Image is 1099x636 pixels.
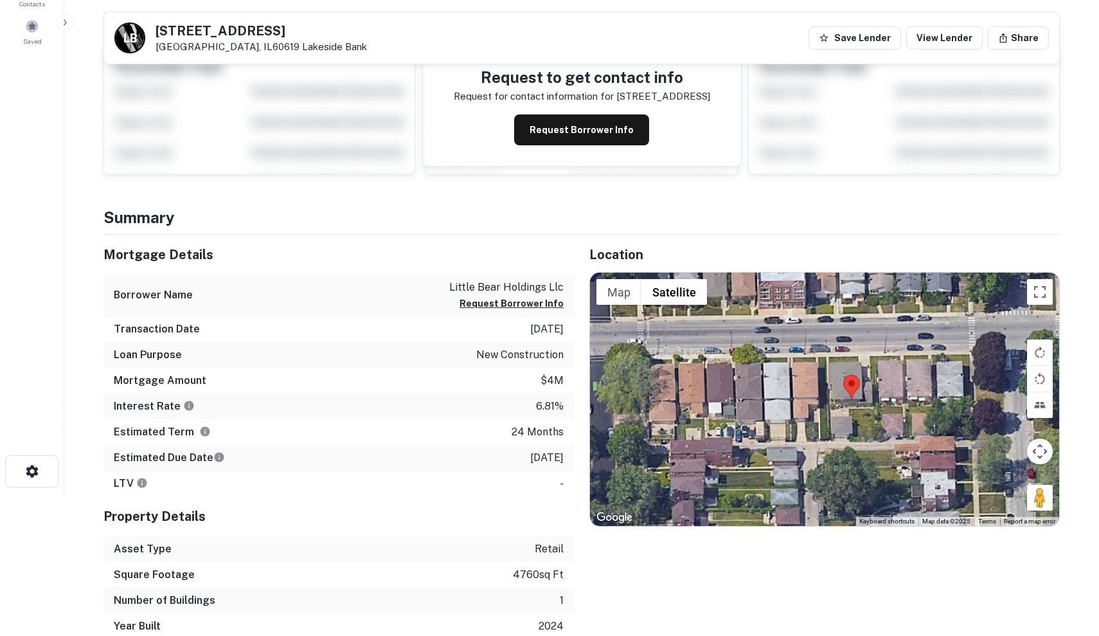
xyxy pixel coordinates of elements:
h6: LTV [114,476,148,491]
a: View Lender [906,26,983,50]
h4: Request to get contact info [454,66,710,89]
h6: Mortgage Amount [114,373,206,388]
a: Lakeside Bank [302,41,367,52]
button: Keyboard shortcuts [859,517,915,526]
p: Request for contact information for [454,89,614,104]
a: Saved [4,14,60,49]
button: Request Borrower Info [514,114,649,145]
h6: Estimated Term [114,424,211,440]
h6: Transaction Date [114,322,200,337]
button: Rotate map counterclockwise [1027,366,1053,392]
h6: Asset Type [114,541,172,557]
p: [STREET_ADDRESS] [616,89,710,104]
p: 4760 sq ft [513,567,564,583]
h6: Number of Buildings [114,593,215,608]
p: [DATE] [530,450,564,466]
h6: Interest Rate [114,399,195,414]
h5: Property Details [103,507,574,526]
svg: Term is based on a standard schedule for this type of loan. [199,426,211,437]
h5: Mortgage Details [103,245,574,264]
button: Drag Pegman onto the map to open Street View [1027,485,1053,511]
p: retail [535,541,564,557]
h4: Buyer Details [103,7,1060,30]
h5: [STREET_ADDRESS] [156,24,367,37]
button: Show street map [596,279,641,305]
svg: The interest rates displayed on the website are for informational purposes only and may be report... [183,400,195,412]
button: Toggle fullscreen view [1027,279,1053,305]
p: 6.81% [536,399,564,414]
iframe: Chat Widget [1035,533,1099,595]
a: Report a map error [1004,518,1055,525]
p: 1 [560,593,564,608]
button: Show satellite imagery [641,279,707,305]
p: little bear holdings llc [449,280,564,295]
p: - [560,476,564,491]
button: Save Lender [809,26,901,50]
p: 24 months [512,424,564,440]
a: L B [114,23,145,53]
button: Share [988,26,1049,50]
button: Rotate map clockwise [1027,340,1053,365]
h6: Loan Purpose [114,347,182,363]
span: Map data ©2025 [922,518,970,525]
span: Saved [23,36,42,46]
button: Request Borrower Info [460,296,564,311]
p: 2024 [539,619,564,634]
a: Terms (opens in new tab) [978,518,996,525]
p: [GEOGRAPHIC_DATA], IL60619 [156,41,367,53]
a: Open this area in Google Maps (opens a new window) [593,509,636,526]
h6: Borrower Name [114,287,193,303]
h6: Estimated Due Date [114,450,225,466]
p: $4m [541,373,564,388]
h6: Square Footage [114,567,195,583]
img: Google [593,509,636,526]
svg: Estimate is based on a standard schedule for this type of loan. [213,451,225,463]
button: Map camera controls [1027,439,1053,464]
p: new construction [476,347,564,363]
button: Tilt map [1027,392,1053,418]
h4: Summary [103,206,1060,229]
p: [DATE] [530,322,564,337]
h6: Year Built [114,619,161,634]
svg: LTVs displayed on the website are for informational purposes only and may be reported incorrectly... [136,477,148,489]
p: L B [123,30,136,47]
h5: Location [589,245,1060,264]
